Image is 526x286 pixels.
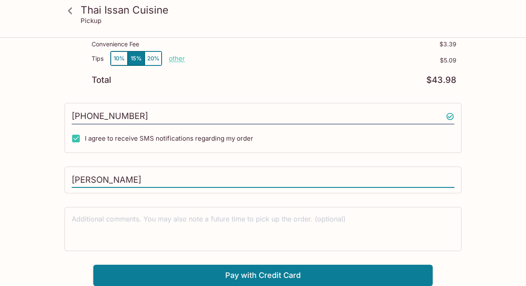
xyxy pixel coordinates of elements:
[81,3,460,17] h3: Thai Issan Cuisine
[439,41,456,48] p: $3.39
[92,55,104,62] p: Tips
[92,41,139,48] p: Convenience Fee
[85,134,253,142] span: I agree to receive SMS notifications regarding my order
[145,51,162,65] button: 20%
[128,51,145,65] button: 15%
[92,76,111,84] p: Total
[185,57,456,64] p: $5.09
[426,76,456,84] p: $43.98
[72,108,454,125] input: Enter phone number
[81,17,101,25] p: Pickup
[93,265,433,286] button: Pay with Credit Card
[169,54,185,62] button: other
[111,51,128,65] button: 10%
[72,172,454,188] input: Enter first and last name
